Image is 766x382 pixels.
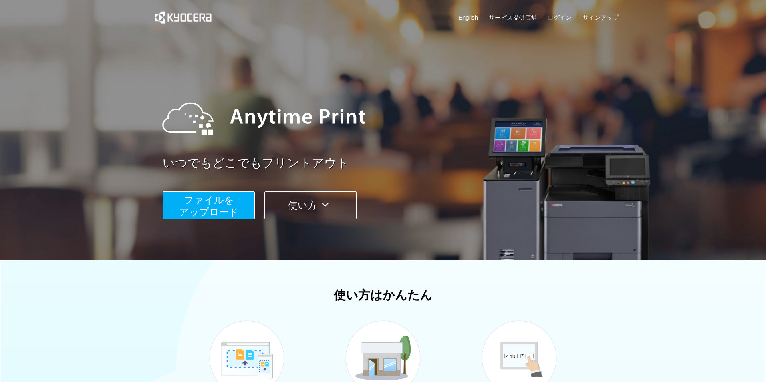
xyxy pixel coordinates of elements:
a: English [458,13,478,22]
a: いつでもどこでもプリントアウト [163,155,623,172]
a: ログイン [548,13,572,22]
button: 使い方 [264,191,357,219]
span: ファイルを ​​アップロード [179,195,239,217]
a: サービス提供店舗 [489,13,537,22]
button: ファイルを​​アップロード [163,191,255,219]
a: サインアップ [583,13,619,22]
